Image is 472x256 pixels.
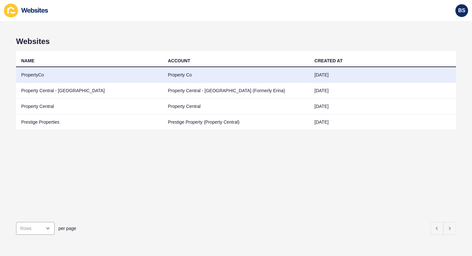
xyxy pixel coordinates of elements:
td: Property Central [163,99,310,114]
td: Property Central - [GEOGRAPHIC_DATA] (Formerly Erina) [163,83,310,99]
h1: Websites [16,37,456,46]
div: ACCOUNT [168,57,190,64]
td: [DATE] [309,114,456,130]
td: Property Co [163,67,310,83]
td: Prestige Property (Property Central) [163,114,310,130]
div: NAME [21,57,34,64]
td: Property Central - [GEOGRAPHIC_DATA] [16,83,163,99]
div: open menu [16,222,55,235]
td: Prestige Properties [16,114,163,130]
td: [DATE] [309,67,456,83]
span: per page [58,225,76,232]
td: [DATE] [309,83,456,99]
td: Property Central [16,99,163,114]
td: PropertyCo [16,67,163,83]
div: CREATED AT [314,57,343,64]
span: BS [458,7,465,14]
td: [DATE] [309,99,456,114]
